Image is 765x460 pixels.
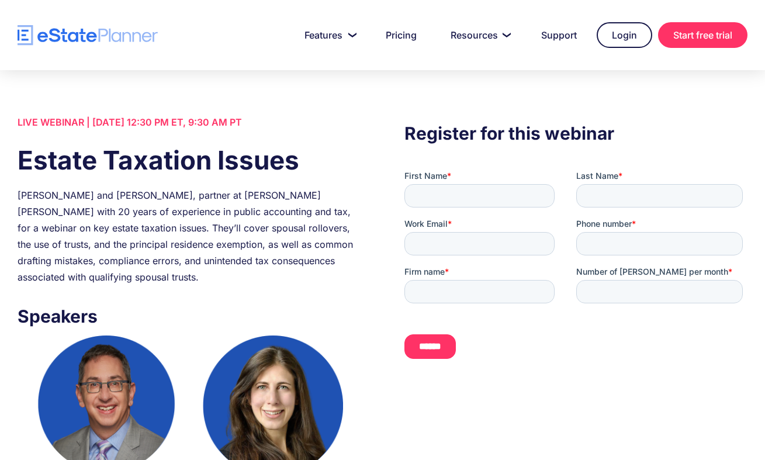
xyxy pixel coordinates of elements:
[597,22,652,48] a: Login
[290,23,366,47] a: Features
[527,23,591,47] a: Support
[18,303,361,330] h3: Speakers
[404,120,747,147] h3: Register for this webinar
[18,114,361,130] div: LIVE WEBINAR | [DATE] 12:30 PM ET, 9:30 AM PT
[437,23,521,47] a: Resources
[18,187,361,285] div: [PERSON_NAME] and [PERSON_NAME], partner at [PERSON_NAME] [PERSON_NAME] with 20 years of experien...
[404,170,747,369] iframe: Form 0
[658,22,747,48] a: Start free trial
[18,142,361,178] h1: Estate Taxation Issues
[18,25,158,46] a: home
[372,23,431,47] a: Pricing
